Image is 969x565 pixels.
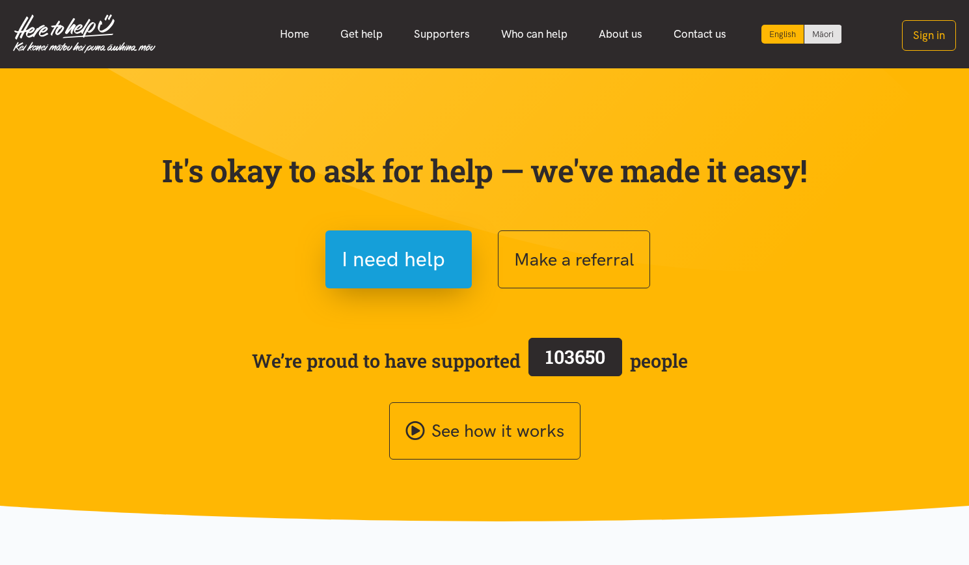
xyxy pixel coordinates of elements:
[498,230,650,288] button: Make a referral
[902,20,956,51] button: Sign in
[159,152,810,189] p: It's okay to ask for help — we've made it easy!
[13,14,156,53] img: Home
[398,20,485,48] a: Supporters
[264,20,325,48] a: Home
[545,344,605,369] span: 103650
[761,25,842,44] div: Language toggle
[521,335,630,386] a: 103650
[761,25,804,44] div: Current language
[583,20,658,48] a: About us
[252,335,688,386] span: We’re proud to have supported people
[389,402,580,460] a: See how it works
[325,20,398,48] a: Get help
[804,25,841,44] a: Switch to Te Reo Māori
[342,243,445,276] span: I need help
[658,20,742,48] a: Contact us
[485,20,583,48] a: Who can help
[325,230,472,288] button: I need help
